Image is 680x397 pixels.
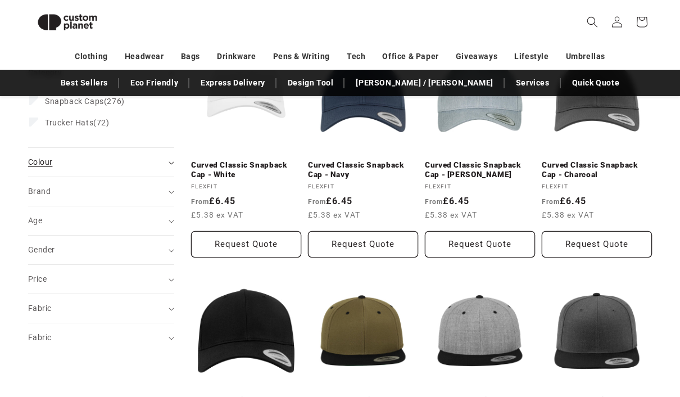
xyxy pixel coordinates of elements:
img: Custom Planet [28,4,107,40]
summary: Gender (0 selected) [28,236,174,264]
button: Request Quote [425,231,535,258]
a: Giveaways [456,47,497,66]
summary: Fabric (0 selected) [28,294,174,323]
a: Clothing [75,47,108,66]
a: Services [510,73,555,93]
span: Trucker Hats [45,118,93,127]
summary: Brand (0 selected) [28,177,174,206]
summary: Search [580,10,605,34]
span: Fabric [28,304,51,313]
span: Price [28,274,47,283]
summary: Age (0 selected) [28,206,174,235]
button: Request Quote [542,231,652,258]
a: Curved Classic Snapback Cap - Charcoal [542,160,652,180]
a: Curved Classic Snapback Cap - [PERSON_NAME] [425,160,535,180]
a: Drinkware [217,47,256,66]
a: Best Sellers [55,73,114,93]
a: Headwear [125,47,164,66]
span: (276) [45,96,125,106]
span: (72) [45,118,110,128]
span: Brand [28,187,51,196]
a: Bags [181,47,200,66]
a: Curved Classic Snapback Cap - Navy [308,160,418,180]
a: Eco Friendly [125,73,184,93]
a: Pens & Writing [273,47,330,66]
a: Curved Classic Snapback Cap - White [191,160,301,180]
iframe: Chat Widget [487,276,680,397]
a: Design Tool [282,73,339,93]
a: [PERSON_NAME] / [PERSON_NAME] [350,73,498,93]
a: Express Delivery [195,73,271,93]
a: Umbrellas [566,47,605,66]
summary: Colour (0 selected) [28,148,174,177]
span: Gender [28,245,55,254]
span: Fabric [28,333,51,342]
a: Lifestyle [514,47,548,66]
span: Colour [28,157,52,166]
summary: Price [28,265,174,294]
button: Request Quote [308,231,418,258]
span: Snapback Caps [45,97,104,106]
a: Tech [347,47,365,66]
button: Request Quote [191,231,301,258]
a: Office & Paper [382,47,438,66]
summary: Fabric (0 selected) [28,323,174,352]
span: Age [28,216,42,225]
a: Quick Quote [566,73,625,93]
